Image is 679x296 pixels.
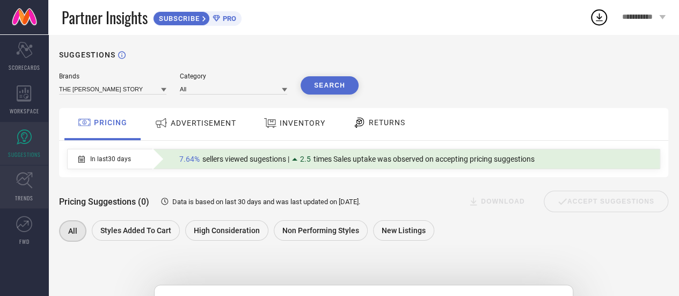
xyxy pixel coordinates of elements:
span: In last 30 days [90,155,131,163]
span: SUGGESTIONS [8,150,41,158]
span: Styles Added To Cart [100,226,171,235]
span: FWD [19,237,30,246]
span: Non Performing Styles [282,226,359,235]
div: Brands [59,73,166,80]
span: SUBSCRIBE [154,15,202,23]
span: times Sales uptake was observed on accepting pricing suggestions [313,155,535,163]
span: New Listings [382,226,426,235]
span: High Consideration [194,226,260,235]
span: WORKSPACE [10,107,39,115]
button: Search [301,76,359,95]
span: 7.64% [179,155,200,163]
span: Pricing Suggestions (0) [59,197,149,207]
span: TRENDS [15,194,33,202]
div: Percentage of sellers who have viewed suggestions for the current Insight Type [174,152,540,166]
span: RETURNS [369,118,405,127]
span: ADVERTISEMENT [171,119,236,127]
a: SUBSCRIBEPRO [153,9,242,26]
div: Accept Suggestions [544,191,668,212]
span: PRO [220,15,236,23]
h1: SUGGESTIONS [59,50,115,59]
span: Partner Insights [62,6,148,28]
div: Open download list [589,8,609,27]
span: SCORECARDS [9,63,40,71]
span: sellers viewed sugestions | [202,155,289,163]
span: 2.5 [300,155,311,163]
span: PRICING [94,118,127,127]
div: Category [180,73,287,80]
span: INVENTORY [280,119,325,127]
span: All [68,227,77,235]
span: Data is based on last 30 days and was last updated on [DATE] . [172,198,360,206]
